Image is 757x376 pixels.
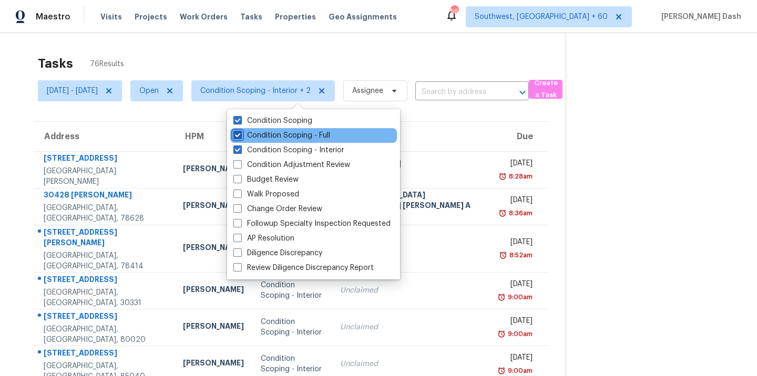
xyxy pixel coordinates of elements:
label: Change Order Review [233,204,322,214]
th: Address [34,122,175,151]
div: 563 [451,6,458,17]
img: Overdue Alarm Icon [498,208,507,218]
div: [GEOGRAPHIC_DATA], [GEOGRAPHIC_DATA], 78414 [44,250,166,271]
span: Open [139,86,159,96]
div: [DATE] [502,279,533,292]
span: Assignee [352,86,383,96]
button: Create a Task [529,80,562,99]
span: Southwest, [GEOGRAPHIC_DATA] + 60 [475,12,608,22]
th: Due [494,122,549,151]
div: [STREET_ADDRESS] [44,348,166,361]
div: [DATE] [502,316,533,329]
img: Overdue Alarm Icon [498,171,507,182]
div: [DATE] [502,237,533,250]
div: [STREET_ADDRESS] [44,311,166,324]
div: Condition Scoping - Interior [261,280,324,301]
div: [DATE] [502,195,533,208]
th: Assignee [332,122,493,151]
label: Condition Scoping [233,116,312,126]
img: Overdue Alarm Icon [497,365,506,376]
label: Budget Review [233,174,299,185]
span: Properties [275,12,316,22]
h2: Tasks [38,58,73,69]
img: Overdue Alarm Icon [497,329,506,339]
div: [DATE] [502,352,533,365]
span: Maestro [36,12,70,22]
span: Condition Scoping - Interior + 2 [200,86,311,96]
div: [PERSON_NAME] [183,163,244,176]
div: [GEOGRAPHIC_DATA], [GEOGRAPHIC_DATA], 30331 [44,287,166,308]
img: Overdue Alarm Icon [497,292,506,302]
div: [GEOGRAPHIC_DATA], [GEOGRAPHIC_DATA], 78628 [44,203,166,224]
div: 8:52am [507,250,533,260]
label: Review Diligence Discrepancy Report [233,263,374,273]
div: [GEOGRAPHIC_DATA][PERSON_NAME] [44,166,166,187]
span: Work Orders [180,12,228,22]
label: Diligence Discrepancy [233,248,322,258]
div: 8:28am [507,171,533,182]
div: In Progress [340,213,485,224]
input: Search by address [415,84,499,100]
div: [STREET_ADDRESS] [44,153,166,166]
label: AP Resolution [233,233,294,244]
div: In Progress [340,171,485,182]
span: [DATE] - [DATE] [47,86,98,96]
span: Visits [100,12,122,22]
div: [PERSON_NAME] [183,321,244,334]
div: [PERSON_NAME] [183,242,244,255]
span: Projects [135,12,167,22]
div: [DEMOGRAPHIC_DATA][PERSON_NAME] [PERSON_NAME] A [340,190,485,213]
span: 76 Results [90,59,124,69]
th: HPM [175,122,252,151]
div: Unclaimed [340,359,485,369]
div: [PERSON_NAME] [340,158,485,171]
div: [DATE] [502,158,533,171]
div: [STREET_ADDRESS][PERSON_NAME] [44,227,166,250]
button: Open [515,85,530,100]
div: 9:00am [506,329,533,339]
span: [PERSON_NAME] Dash [657,12,741,22]
label: Condition Scoping - Full [233,130,330,141]
div: 9:00am [506,365,533,376]
div: 9:00am [506,292,533,302]
label: Condition Scoping - Interior [233,145,344,155]
div: 30428 [PERSON_NAME] [44,190,166,203]
div: 8:36am [507,208,533,218]
div: Unclaimed [340,322,485,332]
span: Tasks [240,13,262,20]
label: Walk Proposed [233,189,299,200]
label: Followup Specialty Inspection Requested [233,218,391,229]
span: Geo Assignments [329,12,397,22]
div: Unclaimed [340,285,485,296]
div: [GEOGRAPHIC_DATA], [GEOGRAPHIC_DATA], 80020 [44,324,166,345]
span: Create a Task [534,77,557,101]
div: [PERSON_NAME] [183,358,244,371]
div: [STREET_ADDRESS] [44,274,166,287]
div: Condition Scoping - Interior [261,353,324,374]
div: Unclaimed [340,243,485,254]
div: [PERSON_NAME] [183,200,244,213]
div: Condition Scoping - Interior [261,317,324,338]
img: Overdue Alarm Icon [499,250,507,260]
div: [PERSON_NAME] [183,284,244,297]
label: Condition Adjustment Review [233,160,350,170]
